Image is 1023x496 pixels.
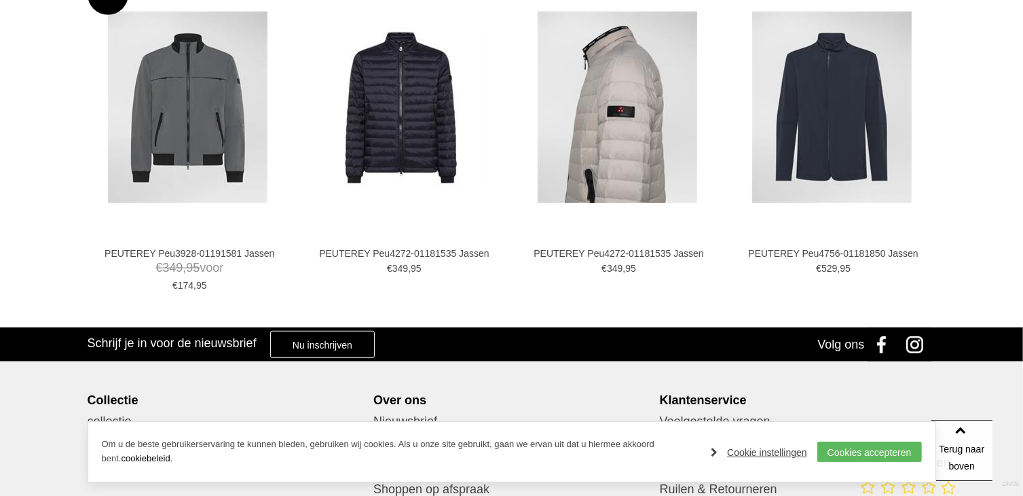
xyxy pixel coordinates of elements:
span: 95 [840,263,851,274]
a: Cookies accepteren [817,442,922,462]
a: PEUTEREY Peu4272-01181535 Jassen [525,247,713,260]
div: Over ons [373,393,650,408]
span: € [816,263,821,274]
img: PEUTEREY Peu4272-01181535 Jassen [322,28,482,188]
span: voor [96,260,284,277]
p: Om u de beste gebruikerservaring te kunnen bieden, gebruiken wij cookies. Als u onze site gebruik... [102,438,698,466]
img: PEUTEREY Peu3928-01191581 Jassen [108,12,267,203]
span: 349 [162,261,183,274]
a: Facebook [868,327,901,361]
a: PEUTEREY Peu4272-01181535 Jassen [310,247,498,260]
a: Terug naar boven [931,420,992,481]
span: 95 [625,263,636,274]
a: PEUTEREY Peu4756-01181850 Jassen [739,247,927,260]
span: , [183,261,186,274]
span: € [387,263,392,274]
span: 95 [196,280,207,291]
a: Instagram [901,327,935,361]
a: cookiebeleid [121,453,170,463]
a: collectie [88,413,364,430]
span: € [601,263,607,274]
span: 95 [186,261,200,274]
a: PEUTEREY Peu3928-01191581 Jassen [96,247,284,260]
span: , [622,263,625,274]
span: , [193,280,196,291]
a: Divide [1003,476,1020,493]
span: 529 [821,263,837,274]
span: 95 [411,263,422,274]
span: € [155,261,162,274]
a: Veelgestelde vragen [660,413,936,430]
span: , [408,263,411,274]
a: Nieuwsbrief [373,413,650,430]
div: Klantenservice [660,393,936,408]
div: Volg ons [817,327,864,361]
span: 174 [178,280,193,291]
img: PEUTEREY Peu4272-01181535 Jassen [538,12,697,203]
span: € [172,280,178,291]
a: Nu inschrijven [270,331,375,358]
span: 349 [607,263,622,274]
img: PEUTEREY Peu4756-01181850 Jassen [752,12,912,203]
a: Cookie instellingen [711,442,807,463]
h3: Schrijf je in voor de nieuwsbrief [88,336,257,351]
span: 349 [392,263,408,274]
span: , [838,263,840,274]
div: Collectie [88,393,364,408]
